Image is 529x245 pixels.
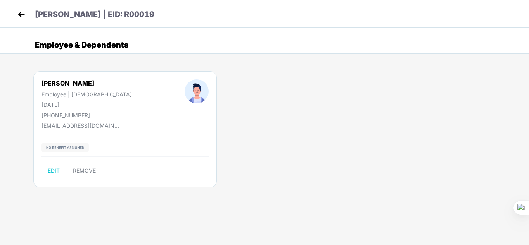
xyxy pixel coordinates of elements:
div: Employee | [DEMOGRAPHIC_DATA] [41,91,132,98]
span: REMOVE [73,168,96,174]
img: profileImage [185,79,209,103]
div: [DATE] [41,101,132,108]
button: EDIT [41,164,66,177]
img: svg+xml;base64,PHN2ZyB4bWxucz0iaHR0cDovL3d3dy53My5vcmcvMjAwMC9zdmciIHdpZHRoPSIxMjIiIGhlaWdodD0iMj... [41,143,89,152]
span: EDIT [48,168,60,174]
div: Employee & Dependents [35,41,128,49]
div: [EMAIL_ADDRESS][DOMAIN_NAME] [41,122,119,129]
p: [PERSON_NAME] | EID: R00019 [35,9,154,21]
div: [PERSON_NAME] [41,79,132,87]
div: [PHONE_NUMBER] [41,112,132,118]
button: REMOVE [67,164,102,177]
img: back [16,9,27,20]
